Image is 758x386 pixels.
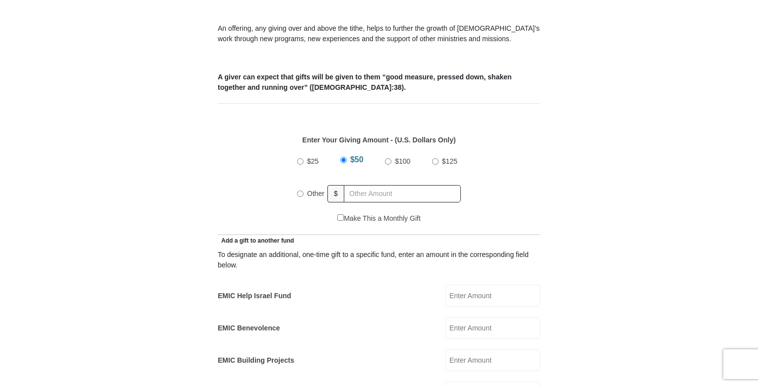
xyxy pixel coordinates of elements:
[344,185,461,202] input: Other Amount
[337,213,421,224] label: Make This a Monthly Gift
[445,349,540,371] input: Enter Amount
[218,237,294,244] span: Add a gift to another fund
[307,190,324,197] span: Other
[218,355,294,366] label: EMIC Building Projects
[302,136,455,144] strong: Enter Your Giving Amount - (U.S. Dollars Only)
[442,157,457,165] span: $125
[307,157,318,165] span: $25
[218,323,280,333] label: EMIC Benevolence
[327,185,344,202] span: $
[218,73,511,91] b: A giver can expect that gifts will be given to them “good measure, pressed down, shaken together ...
[218,23,540,44] p: An offering, any giving over and above the tithe, helps to further the growth of [DEMOGRAPHIC_DAT...
[337,214,344,221] input: Make This a Monthly Gift
[350,155,364,164] span: $50
[445,285,540,307] input: Enter Amount
[218,291,291,301] label: EMIC Help Israel Fund
[395,157,410,165] span: $100
[218,250,540,270] div: To designate an additional, one-time gift to a specific fund, enter an amount in the correspondin...
[445,317,540,339] input: Enter Amount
